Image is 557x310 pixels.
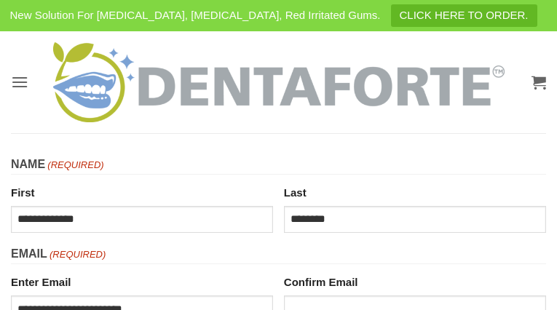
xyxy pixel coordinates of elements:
span: (Required) [47,158,104,173]
a: Menu [11,64,28,100]
a: View cart [532,66,546,98]
legend: Email [11,245,546,264]
a: CLICK HERE TO ORDER. [391,4,537,27]
span: (Required) [48,247,106,263]
legend: Name [11,155,546,175]
label: Last [284,180,546,202]
label: Enter Email [11,270,273,291]
label: First [11,180,273,202]
img: DENTAFORTE™ [53,42,505,122]
label: Confirm Email [284,270,546,291]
